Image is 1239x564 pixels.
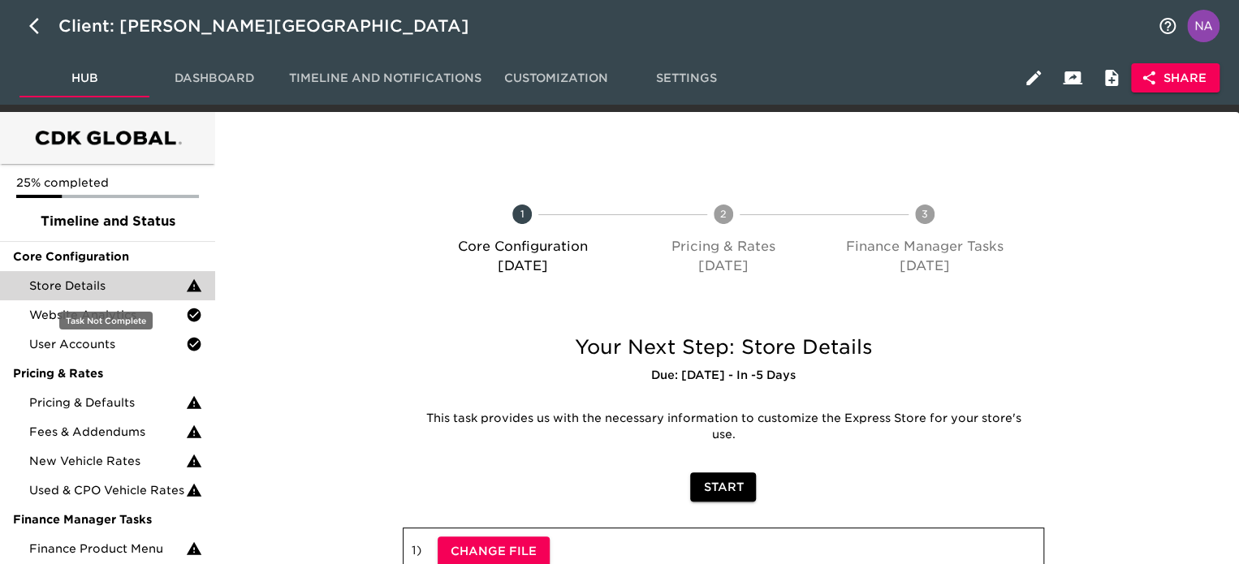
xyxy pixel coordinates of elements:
[429,237,617,256] p: Core Configuration
[720,208,727,220] text: 2
[1092,58,1131,97] button: Internal Notes and Comments
[631,68,741,88] span: Settings
[58,13,492,39] div: Client: [PERSON_NAME][GEOGRAPHIC_DATA]
[451,541,537,562] span: Change File
[1014,58,1053,97] button: Edit Hub
[415,411,1033,443] p: This task provides us with the necessary information to customize the Express Store for your stor...
[501,68,611,88] span: Customization
[1187,10,1220,42] img: Profile
[403,367,1045,385] h6: Due: [DATE] - In -5 Days
[629,237,818,256] p: Pricing & Rates
[29,453,186,469] span: New Vehicle Rates
[1053,58,1092,97] button: Client View
[13,248,202,265] span: Core Configuration
[520,208,525,220] text: 1
[13,511,202,527] span: Finance Manager Tasks
[29,540,186,557] span: Finance Product Menu
[629,256,818,276] p: [DATE]
[703,477,743,497] span: Start
[159,68,270,88] span: Dashboard
[1148,6,1187,45] button: notifications
[13,365,202,381] span: Pricing & Rates
[831,237,1019,256] p: Finance Manager Tasks
[29,424,186,440] span: Fees & Addendums
[29,394,186,411] span: Pricing & Defaults
[922,208,928,220] text: 3
[29,307,186,323] span: Website Analytics
[29,68,140,88] span: Hub
[29,336,186,352] span: User Accounts
[429,256,617,276] p: [DATE]
[1144,68,1207,88] span: Share
[831,256,1019,276] p: [DATE]
[289,68,481,88] span: Timeline and Notifications
[403,334,1045,360] h5: Your Next Step: Store Details
[1131,63,1220,93] button: Share
[29,278,186,294] span: Store Details
[690,472,756,502] button: Start
[16,174,199,191] p: 25% completed
[13,212,202,231] span: Timeline and Status
[29,482,186,498] span: Used & CPO Vehicle Rates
